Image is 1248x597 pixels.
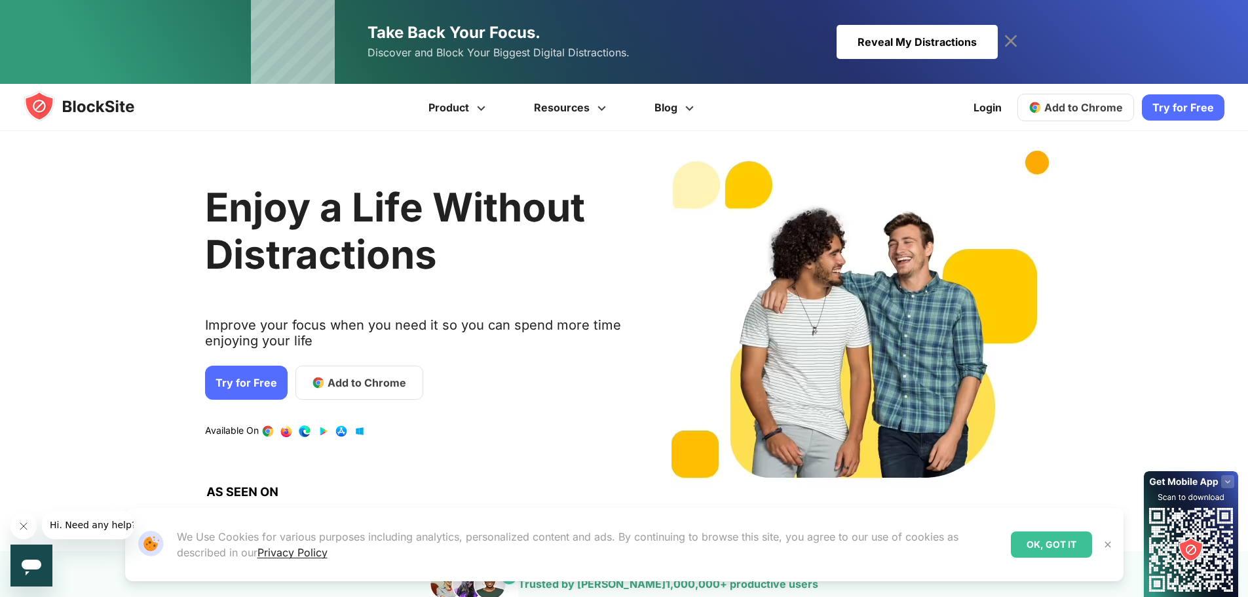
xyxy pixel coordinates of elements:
div: OK, GOT IT [1011,531,1092,558]
span: Add to Chrome [328,375,406,391]
a: Privacy Policy [257,546,328,559]
a: Resources [512,84,632,131]
a: Login [966,92,1010,123]
p: We Use Cookies for various purposes including analytics, personalized content and ads. By continu... [177,529,1000,560]
span: Take Back Your Focus. [368,23,540,42]
span: Add to Chrome [1044,101,1123,114]
text: Available On [205,425,259,438]
img: Close [1103,539,1113,550]
a: Blog [632,84,720,131]
iframe: Botón para iniciar la ventana de mensajería [10,545,52,587]
h2: Enjoy a Life Without Distractions [205,183,623,278]
iframe: Mensaje de la compañía [42,510,134,539]
a: Add to Chrome [295,366,423,400]
iframe: Cerrar mensaje [10,513,37,539]
span: Discover and Block Your Biggest Digital Distractions. [368,43,630,62]
button: Close [1099,536,1116,553]
span: Hi. Need any help? [8,9,94,20]
div: Reveal My Distractions [837,25,998,59]
a: Product [406,84,512,131]
text: Improve your focus when you need it so you can spend more time enjoying your life [205,317,623,359]
img: chrome-icon.svg [1029,101,1042,114]
a: Try for Free [1142,94,1224,121]
img: blocksite-icon.5d769676.svg [24,90,160,122]
a: Try for Free [205,366,288,400]
a: Add to Chrome [1017,94,1134,121]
